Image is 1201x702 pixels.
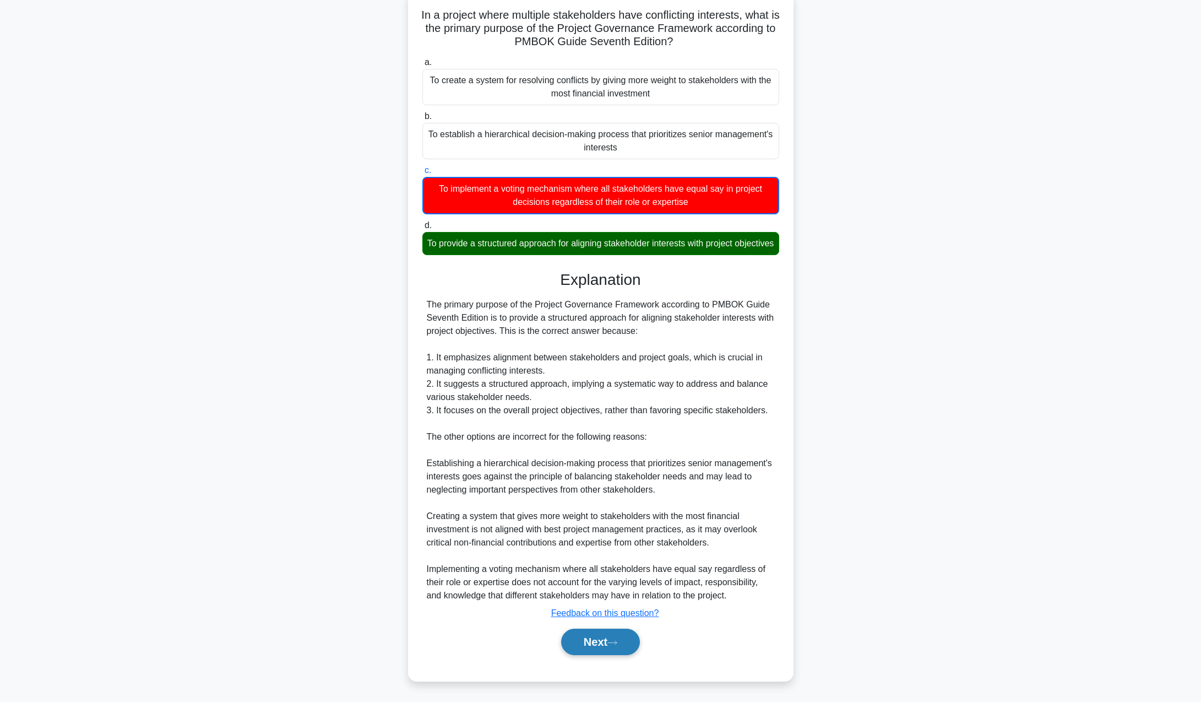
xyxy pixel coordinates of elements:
div: To create a system for resolving conflicts by giving more weight to stakeholders with the most fi... [422,69,779,105]
span: c. [425,165,431,175]
div: The primary purpose of the Project Governance Framework according to PMBOK Guide Seventh Edition ... [427,298,775,602]
span: b. [425,111,432,121]
span: d. [425,220,432,230]
button: Next [561,629,640,655]
span: a. [425,57,432,67]
a: Feedback on this question? [551,608,659,618]
div: To provide a structured approach for aligning stakeholder interests with project objectives [422,232,779,255]
h5: In a project where multiple stakeholders have conflicting interests, what is the primary purpose ... [421,8,780,49]
div: To implement a voting mechanism where all stakeholders have equal say in project decisions regard... [422,177,779,214]
div: To establish a hierarchical decision-making process that prioritizes senior management's interests [422,123,779,159]
h3: Explanation [429,271,773,289]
